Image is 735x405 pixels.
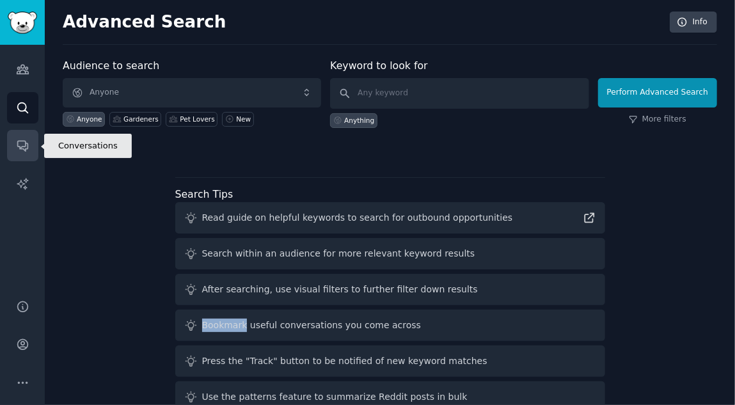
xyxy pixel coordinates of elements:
label: Audience to search [63,60,159,72]
a: Info [670,12,717,33]
div: Use the patterns feature to summarize Reddit posts in bulk [202,390,468,404]
button: Perform Advanced Search [598,78,717,107]
h2: Advanced Search [63,12,663,33]
a: New [222,112,253,127]
button: Anyone [63,78,321,107]
div: Read guide on helpful keywords to search for outbound opportunities [202,211,513,225]
div: After searching, use visual filters to further filter down results [202,283,478,296]
div: Pet Lovers [180,115,214,123]
div: Anyone [77,115,102,123]
div: Bookmark useful conversations you come across [202,319,422,332]
img: GummySearch logo [8,12,37,34]
div: Anything [344,116,374,125]
div: Search within an audience for more relevant keyword results [202,247,475,260]
div: Press the "Track" button to be notified of new keyword matches [202,354,487,368]
input: Any keyword [330,78,589,109]
label: Keyword to look for [330,60,428,72]
div: New [236,115,251,123]
label: Search Tips [175,188,233,200]
a: More filters [629,114,686,125]
div: Gardeners [123,115,159,123]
